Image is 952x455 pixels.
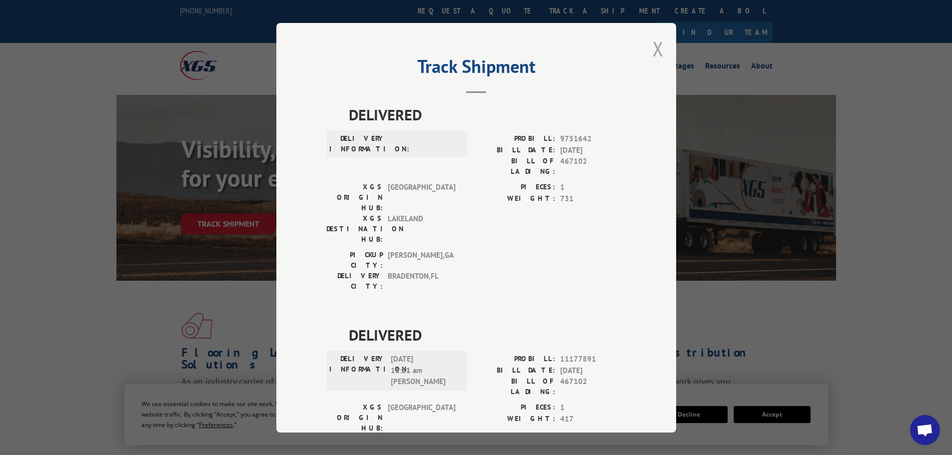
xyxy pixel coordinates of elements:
[476,354,555,365] label: PROBILL:
[560,182,626,193] span: 1
[560,193,626,204] span: 731
[560,133,626,145] span: 9751642
[388,213,455,245] span: LAKELAND
[388,402,455,434] span: [GEOGRAPHIC_DATA]
[349,103,626,126] span: DELIVERED
[326,59,626,78] h2: Track Shipment
[560,376,626,397] span: 467102
[476,376,555,397] label: BILL OF LADING:
[476,193,555,204] label: WEIGHT:
[476,413,555,425] label: WEIGHT:
[329,354,386,388] label: DELIVERY INFORMATION:
[388,182,455,213] span: [GEOGRAPHIC_DATA]
[329,133,386,154] label: DELIVERY INFORMATION:
[653,35,664,62] button: Close modal
[326,402,383,434] label: XGS ORIGIN HUB:
[476,144,555,156] label: BILL DATE:
[476,402,555,414] label: PIECES:
[560,144,626,156] span: [DATE]
[326,213,383,245] label: XGS DESTINATION HUB:
[910,415,940,445] div: Open chat
[476,365,555,376] label: BILL DATE:
[388,271,455,292] span: BRADENTON , FL
[391,354,458,388] span: [DATE] 11:21 am [PERSON_NAME]
[476,182,555,193] label: PIECES:
[560,402,626,414] span: 1
[326,271,383,292] label: DELIVERY CITY:
[326,250,383,271] label: PICKUP CITY:
[476,156,555,177] label: BILL OF LADING:
[560,413,626,425] span: 417
[560,156,626,177] span: 467102
[326,182,383,213] label: XGS ORIGIN HUB:
[388,250,455,271] span: [PERSON_NAME] , GA
[560,354,626,365] span: 11177891
[560,365,626,376] span: [DATE]
[476,133,555,145] label: PROBILL:
[349,324,626,346] span: DELIVERED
